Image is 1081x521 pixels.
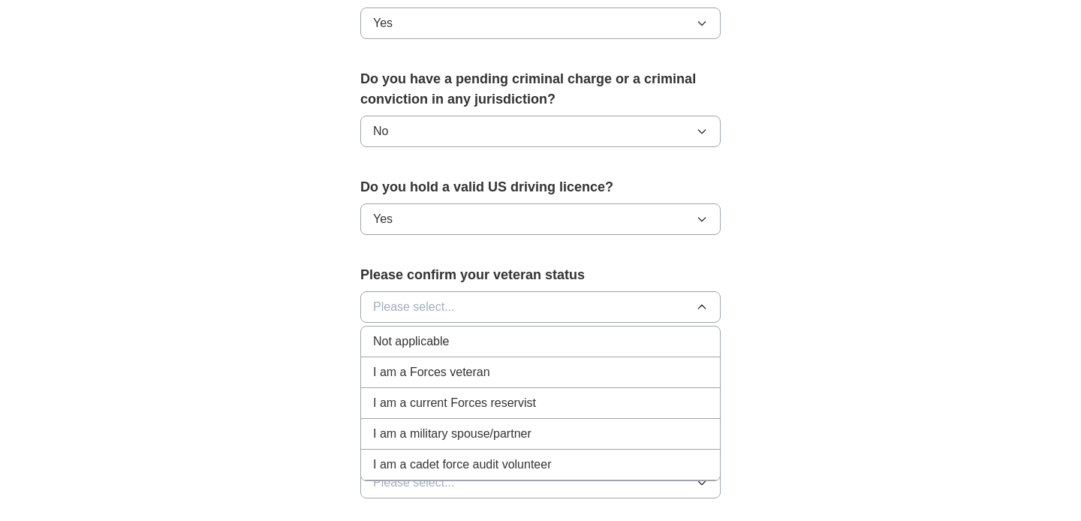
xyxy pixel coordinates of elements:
span: I am a current Forces reservist [373,394,536,412]
span: I am a Forces veteran [373,363,490,381]
span: Yes [373,210,393,228]
label: Do you have a pending criminal charge or a criminal conviction in any jurisdiction? [360,69,721,110]
button: Please select... [360,291,721,323]
span: No [373,122,388,140]
span: I am a cadet force audit volunteer [373,456,551,474]
span: Yes [373,14,393,32]
button: No [360,116,721,147]
button: Yes [360,8,721,39]
label: Do you hold a valid US driving licence? [360,177,721,197]
button: Please select... [360,467,721,498]
label: Please confirm your veteran status [360,265,721,285]
button: Yes [360,203,721,235]
span: I am a military spouse/partner [373,425,531,443]
span: Please select... [373,474,455,492]
span: Not applicable [373,333,449,351]
span: Please select... [373,298,455,316]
